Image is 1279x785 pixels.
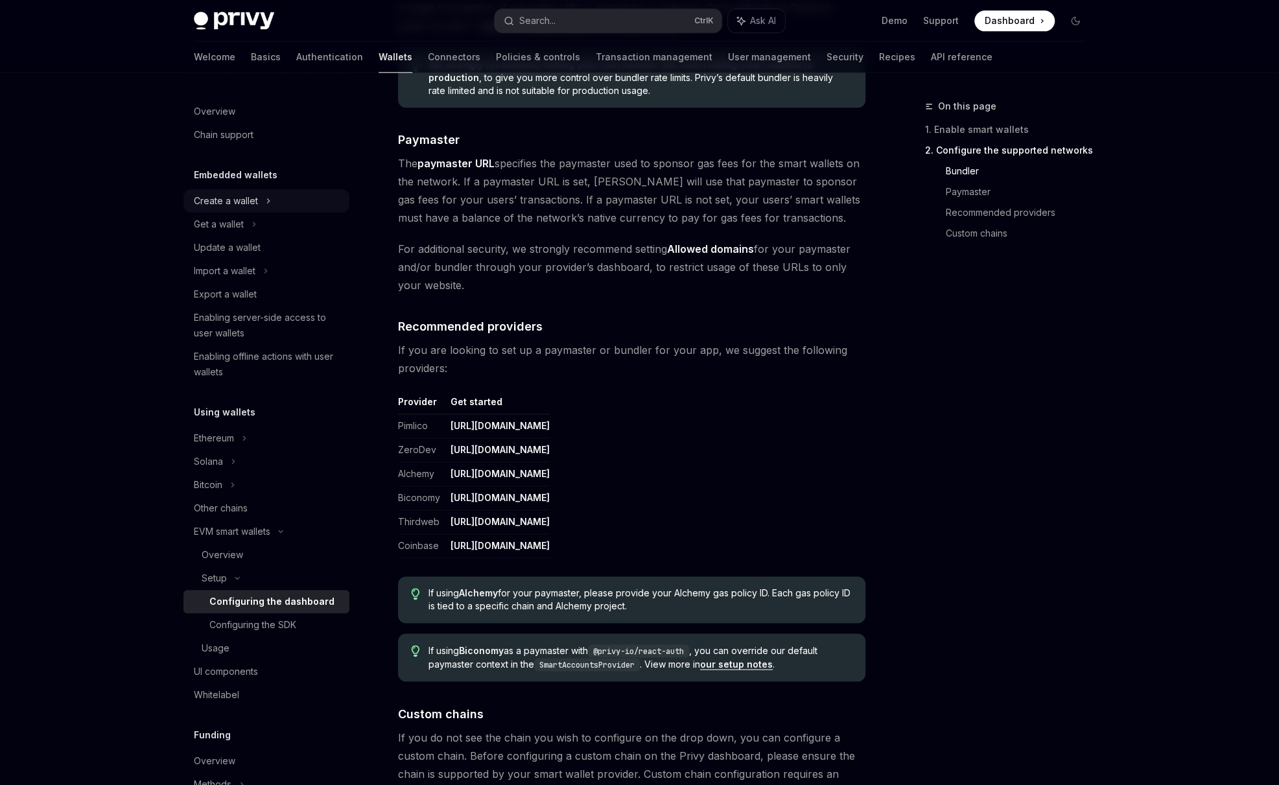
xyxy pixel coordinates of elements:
svg: Tip [411,645,420,657]
div: Import a wallet [194,263,255,279]
th: Get started [445,395,550,414]
a: API reference [931,41,992,73]
span: The specifies the paymaster used to sponsor gas fees for the smart wallets on the network. If a p... [398,154,865,227]
div: Setup [202,570,227,586]
a: [URL][DOMAIN_NAME] [451,468,550,480]
button: Search...CtrlK [495,9,722,32]
a: [URL][DOMAIN_NAME] [451,540,550,552]
a: Welcome [194,41,235,73]
a: Export a wallet [183,283,349,306]
a: Enabling offline actions with user wallets [183,345,349,384]
a: 1. Enable smart wallets [925,119,1096,140]
button: Ask AI [728,9,785,32]
a: UI components [183,660,349,683]
div: Enabling server-side access to user wallets [194,310,342,341]
h5: Embedded wallets [194,167,277,183]
th: Provider [398,395,445,414]
span: On this page [938,99,996,114]
div: Overview [202,547,243,563]
a: Support [923,14,959,27]
a: Wallets [379,41,412,73]
h5: Funding [194,727,231,743]
div: Bitcoin [194,477,222,493]
div: Overview [194,104,235,119]
span: For additional security, we strongly recommend setting for your paymaster and/or bundler through ... [398,240,865,294]
strong: paymaster URL [417,157,495,170]
code: @privy-io/react-auth [588,644,689,657]
a: Policies & controls [496,41,580,73]
div: Enabling offline actions with user wallets [194,349,342,380]
button: Toggle dark mode [1065,10,1086,31]
a: Connectors [428,41,480,73]
td: ZeroDev [398,438,445,462]
div: Configuring the SDK [209,617,296,633]
td: Biconomy [398,486,445,510]
a: Chain support [183,123,349,146]
span: If using as a paymaster with , you can override our default paymaster context in the . View more ... [428,644,852,671]
a: [URL][DOMAIN_NAME] [451,444,550,456]
a: Recipes [879,41,915,73]
div: Create a wallet [194,193,258,209]
a: [URL][DOMAIN_NAME] [451,492,550,504]
div: Usage [202,640,229,656]
a: Transaction management [596,41,712,73]
span: , to give you more control over bundler rate limits. Privy’s default bundler is heavily rate limi... [428,58,852,97]
div: Export a wallet [194,287,257,302]
span: Ctrl K [694,16,714,26]
div: UI components [194,664,258,679]
span: Ask AI [750,14,776,27]
a: Configuring the SDK [183,613,349,637]
div: Chain support [194,127,253,143]
td: Alchemy [398,462,445,486]
a: Overview [183,100,349,123]
a: our setup notes [700,658,773,670]
a: [URL][DOMAIN_NAME] [451,420,550,432]
span: Recommended providers [398,318,543,335]
div: Solana [194,454,223,469]
td: Pimlico [398,414,445,438]
h5: Using wallets [194,404,255,420]
span: Paymaster [398,131,460,148]
a: Usage [183,637,349,660]
span: If using for your paymaster, please provide your Alchemy gas policy ID. Each gas policy ID is tie... [428,587,852,613]
a: Overview [183,543,349,567]
div: Overview [194,753,235,769]
svg: Tip [411,588,420,600]
div: Configuring the dashboard [209,594,334,609]
a: Whitelabel [183,683,349,707]
a: [URL][DOMAIN_NAME] [451,516,550,528]
a: Custom chains [946,223,1096,244]
td: Thirdweb [398,510,445,534]
code: SmartAccountsProvider [534,658,640,671]
div: Ethereum [194,430,234,446]
a: Basics [251,41,281,73]
strong: Allowed domains [667,242,754,255]
a: Dashboard [974,10,1055,31]
div: Other chains [194,500,248,516]
a: 2. Configure the supported networks [925,140,1096,161]
span: Dashboard [985,14,1035,27]
span: Custom chains [398,705,484,722]
a: Recommended providers [946,202,1096,223]
div: Search... [519,13,556,29]
a: Configuring the dashboard [183,590,349,613]
td: Coinbase [398,534,445,558]
strong: Biconomy [459,644,504,655]
a: Other chains [183,497,349,520]
div: EVM smart wallets [194,524,270,539]
strong: Alchemy [459,587,498,598]
a: Security [827,41,863,73]
div: Update a wallet [194,240,261,255]
a: Authentication [296,41,363,73]
img: dark logo [194,12,274,30]
a: Update a wallet [183,236,349,259]
a: Enabling server-side access to user wallets [183,306,349,345]
div: Whitelabel [194,687,239,703]
a: Paymaster [946,182,1096,202]
div: Get a wallet [194,217,244,232]
a: Overview [183,749,349,773]
a: Demo [882,14,908,27]
a: User management [728,41,811,73]
span: If you are looking to set up a paymaster or bundler for your app, we suggest the following provid... [398,341,865,377]
a: Bundler [946,161,1096,182]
